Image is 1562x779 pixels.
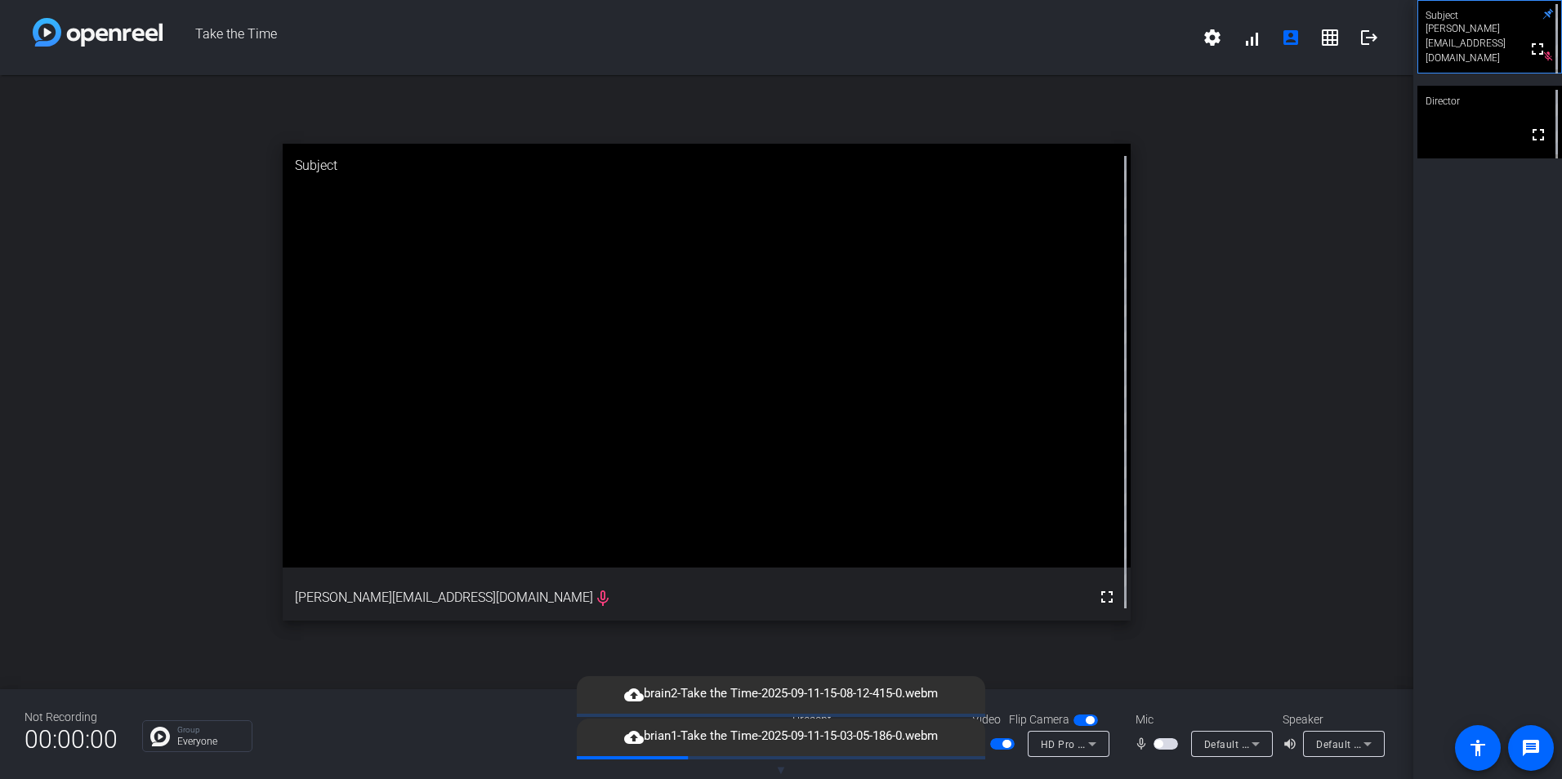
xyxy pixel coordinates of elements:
[1134,734,1154,754] mat-icon: mic_none
[775,763,788,777] span: ▼
[1203,28,1222,47] mat-icon: settings
[1359,28,1379,47] mat-icon: logout
[624,728,644,747] mat-icon: cloud_upload
[1521,738,1541,758] mat-icon: message
[972,711,1001,728] span: Video
[283,144,1131,188] div: Subject
[1320,28,1340,47] mat-icon: grid_on
[177,726,243,734] p: Group
[1281,28,1301,47] mat-icon: account_box
[1417,86,1562,117] div: Director
[25,719,118,759] span: 00:00:00
[33,18,163,47] img: white-gradient.svg
[1529,125,1548,145] mat-icon: fullscreen
[1283,711,1381,728] div: Speaker
[1097,587,1117,607] mat-icon: fullscreen
[1041,737,1209,750] span: HD Pro Webcam C920 (046d:08e5)
[1119,711,1283,728] div: Mic
[1316,737,1493,750] span: Default - Speakers (Realtek(R) Audio)
[1204,737,1483,750] span: Default - Microphone (HD Pro Webcam C920) (046d:08e5)
[1232,18,1271,57] button: signal_cellular_alt
[25,709,118,726] div: Not Recording
[1528,39,1547,59] mat-icon: fullscreen
[163,18,1193,57] span: Take the Time
[624,685,644,705] mat-icon: cloud_upload
[616,684,946,704] span: brain2-Take the Time-2025-09-11-15-08-12-415-0.webm
[177,737,243,746] p: Everyone
[150,727,170,746] img: Chat Icon
[1283,734,1302,754] mat-icon: volume_up
[1468,738,1488,758] mat-icon: accessibility
[1009,711,1069,728] span: Flip Camera
[616,727,946,746] span: brian1-Take the Time-2025-09-11-15-03-05-186-0.webm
